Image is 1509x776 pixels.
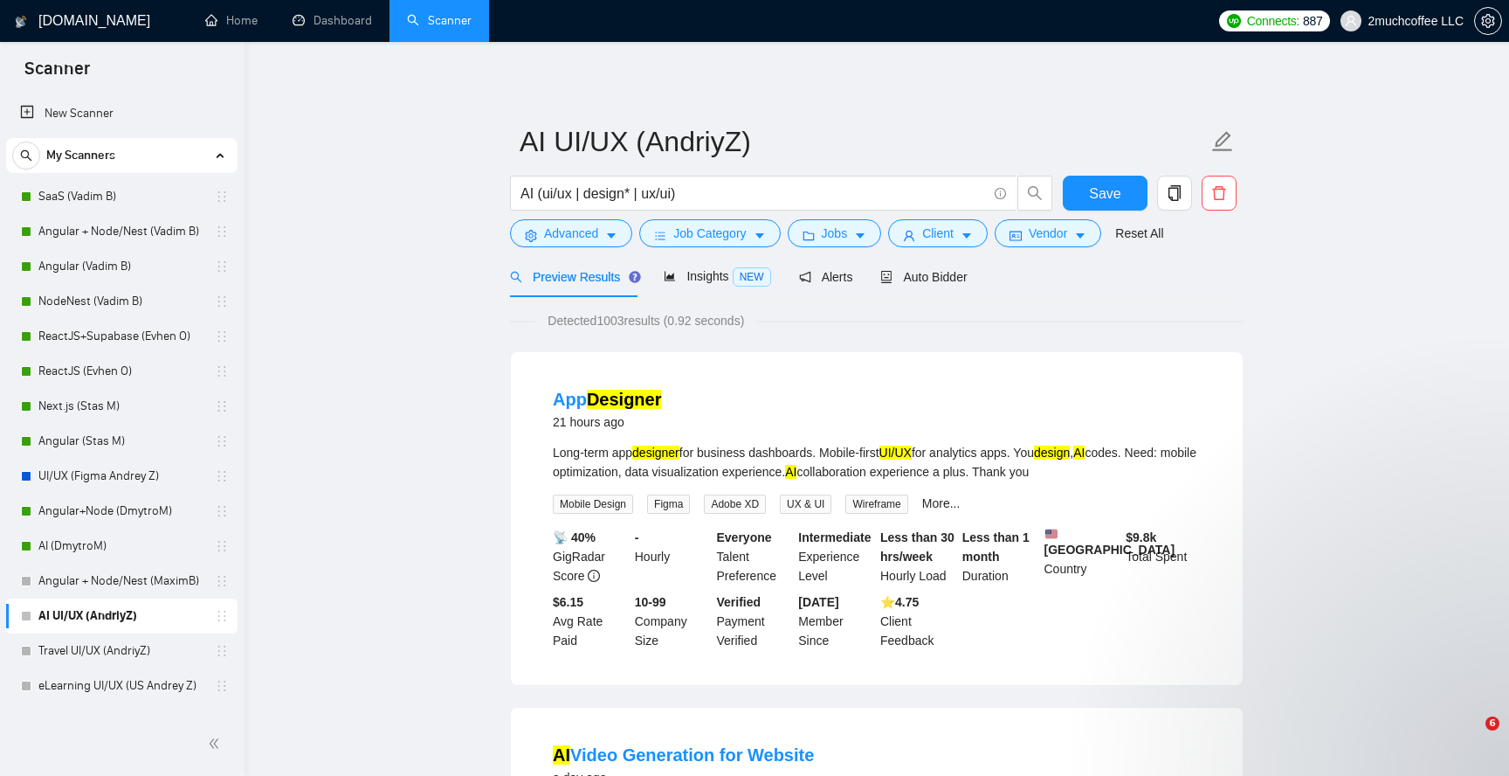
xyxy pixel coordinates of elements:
[215,329,229,343] span: holder
[553,390,661,409] a: AppDesigner
[10,56,104,93] span: Scanner
[215,399,229,413] span: holder
[215,644,229,658] span: holder
[1074,229,1086,242] span: caret-down
[1017,176,1052,211] button: search
[553,412,661,433] div: 21 hours ago
[38,703,204,738] a: Fitness UI/UX (AndriyZ)
[854,229,866,242] span: caret-down
[798,530,871,544] b: Intermediate
[1485,717,1499,731] span: 6
[1227,14,1241,28] img: upwork-logo.png
[1045,528,1058,540] img: 🇺🇸
[215,609,229,623] span: holder
[1044,528,1175,557] b: [GEOGRAPHIC_DATA]
[407,13,472,28] a: searchScanner
[1474,7,1502,35] button: setting
[1126,530,1156,544] b: $ 9.8k
[215,294,229,308] span: holder
[38,599,204,634] a: AI UI/UX (AndriyZ)
[293,13,372,28] a: dashboardDashboard
[799,270,853,284] span: Alerts
[995,219,1101,247] button: idcardVendorcaret-down
[647,495,690,514] span: Figma
[1474,14,1502,28] a: setting
[785,465,796,479] mark: AI
[38,529,204,564] a: AI (DmytroM)
[38,564,204,599] a: Angular + Node/Nest (MaximB)
[733,267,771,287] span: NEW
[673,224,746,243] span: Job Category
[215,469,229,483] span: holder
[38,494,204,529] a: Angular+Node (DmytroM)
[903,229,915,242] span: user
[1450,717,1492,759] iframe: Intercom live chat
[664,269,770,283] span: Insights
[38,214,204,249] a: Angular + Node/Nest (Vadim B)
[38,354,204,389] a: ReactJS (Evhen O)
[38,459,204,494] a: UI/UX (Figma Andrey Z)
[995,188,1006,199] span: info-circle
[510,270,636,284] span: Preview Results
[38,284,204,319] a: NodeNest (Vadim B)
[38,424,204,459] a: Angular (Stas M)
[553,745,814,765] a: AIVideo Generation for Website
[1089,183,1120,204] span: Save
[1303,11,1322,31] span: 887
[717,595,761,609] b: Verified
[1202,185,1236,201] span: delete
[520,120,1208,163] input: Scanner name...
[553,745,570,765] mark: AI
[1247,11,1299,31] span: Connects:
[795,528,877,585] div: Experience Level
[877,592,959,650] div: Client Feedback
[639,219,780,247] button: barsJob Categorycaret-down
[803,229,815,242] span: folder
[922,496,961,510] a: More...
[215,574,229,588] span: holder
[553,530,596,544] b: 📡 40%
[510,219,632,247] button: settingAdvancedcaret-down
[1041,528,1123,585] div: Country
[632,446,679,460] mark: designer
[587,390,662,409] mark: Designer
[1034,446,1070,460] mark: design
[215,434,229,448] span: holder
[1029,224,1067,243] span: Vendor
[215,225,229,239] span: holder
[520,183,987,204] input: Search Freelance Jobs...
[553,495,633,514] span: Mobile Design
[713,528,796,585] div: Talent Preference
[1202,176,1237,211] button: delete
[544,224,598,243] span: Advanced
[510,271,522,283] span: search
[535,311,756,330] span: Detected 1003 results (0.92 seconds)
[922,224,954,243] span: Client
[795,592,877,650] div: Member Since
[627,269,643,285] div: Tooltip anchor
[15,8,27,36] img: logo
[822,224,848,243] span: Jobs
[525,229,537,242] span: setting
[215,504,229,518] span: holder
[215,679,229,693] span: holder
[798,595,838,609] b: [DATE]
[13,149,39,162] span: search
[605,229,617,242] span: caret-down
[635,595,666,609] b: 10-99
[38,669,204,703] a: eLearning UI/UX (US Andrey Z)
[38,319,204,354] a: ReactJS+Supabase (Evhen O)
[962,530,1030,564] b: Less than 1 month
[38,179,204,214] a: SaaS (Vadim B)
[780,495,831,514] span: UX & UI
[20,96,224,131] a: New Scanner
[788,219,882,247] button: folderJobscaret-down
[713,592,796,650] div: Payment Verified
[588,570,600,582] span: info-circle
[880,530,954,564] b: Less than 30 hrs/week
[717,530,772,544] b: Everyone
[1115,224,1163,243] a: Reset All
[1158,185,1191,201] span: copy
[880,271,892,283] span: robot
[208,735,225,752] span: double-left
